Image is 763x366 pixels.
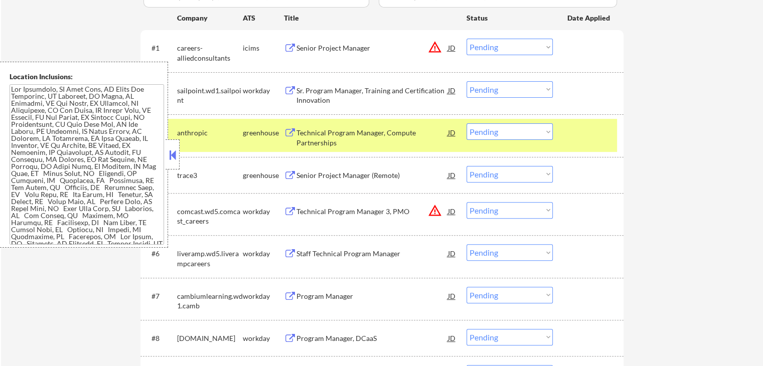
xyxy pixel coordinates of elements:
[447,81,457,99] div: JD
[177,13,243,23] div: Company
[296,43,448,53] div: Senior Project Manager
[567,13,612,23] div: Date Applied
[243,207,284,217] div: workday
[296,291,448,301] div: Program Manager
[296,86,448,105] div: Sr. Program Manager, Training and Certification Innovation
[447,123,457,141] div: JD
[447,287,457,305] div: JD
[243,86,284,96] div: workday
[151,249,169,259] div: #6
[177,170,243,180] div: trace3
[243,13,284,23] div: ATS
[447,329,457,347] div: JD
[177,291,243,311] div: cambiumlearning.wd1.camb
[177,207,243,226] div: comcast.wd5.comcast_careers
[243,170,284,180] div: greenhouse
[243,249,284,259] div: workday
[151,291,169,301] div: #7
[177,128,243,138] div: anthropic
[296,207,448,217] div: Technical Program Manager 3, PMO
[284,13,457,23] div: Title
[296,249,448,259] div: Staff Technical Program Manager
[428,204,442,218] button: warning_amber
[151,43,169,53] div: #1
[151,333,169,343] div: #8
[467,9,553,27] div: Status
[428,40,442,54] button: warning_amber
[177,43,243,63] div: careers-alliedconsultants
[177,333,243,343] div: [DOMAIN_NAME]
[177,86,243,105] div: sailpoint.wd1.sailpoint
[243,291,284,301] div: workday
[177,249,243,268] div: liveramp.wd5.liverampcareers
[243,128,284,138] div: greenhouse
[243,333,284,343] div: workday
[10,72,164,82] div: Location Inclusions:
[447,166,457,184] div: JD
[447,39,457,57] div: JD
[447,244,457,262] div: JD
[447,202,457,220] div: JD
[243,43,284,53] div: icims
[296,170,448,180] div: Senior Project Manager (Remote)
[296,333,448,343] div: Program Manager, DCaaS
[296,128,448,147] div: Technical Program Manager, Compute Partnerships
